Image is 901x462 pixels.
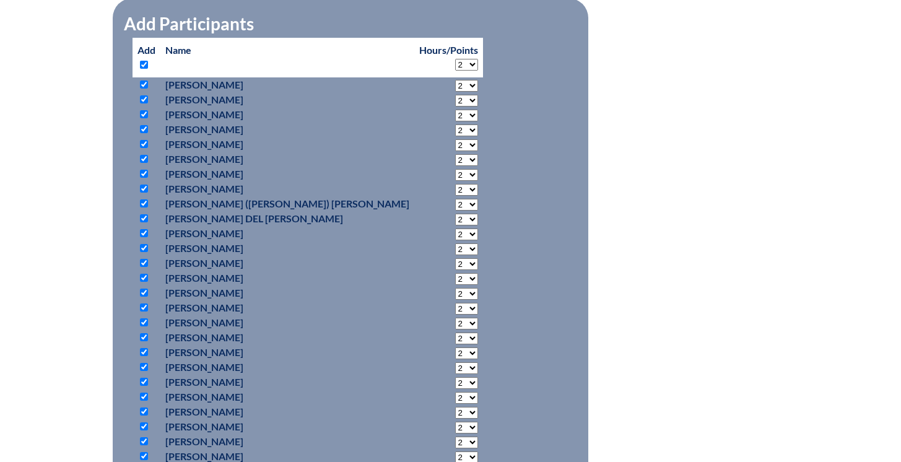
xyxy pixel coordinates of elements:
[165,226,409,241] p: [PERSON_NAME]
[165,92,409,107] p: [PERSON_NAME]
[165,271,409,285] p: [PERSON_NAME]
[165,375,409,390] p: [PERSON_NAME]
[165,404,409,419] p: [PERSON_NAME]
[165,167,409,181] p: [PERSON_NAME]
[123,13,255,34] legend: Add Participants
[165,434,409,449] p: [PERSON_NAME]
[165,300,409,315] p: [PERSON_NAME]
[165,241,409,256] p: [PERSON_NAME]
[165,315,409,330] p: [PERSON_NAME]
[165,196,409,211] p: [PERSON_NAME] ([PERSON_NAME]) [PERSON_NAME]
[137,43,155,72] p: Add
[165,77,409,92] p: [PERSON_NAME]
[165,152,409,167] p: [PERSON_NAME]
[419,43,478,58] p: Hours/Points
[165,181,409,196] p: [PERSON_NAME]
[165,107,409,122] p: [PERSON_NAME]
[165,419,409,434] p: [PERSON_NAME]
[165,122,409,137] p: [PERSON_NAME]
[165,43,409,58] p: Name
[165,256,409,271] p: [PERSON_NAME]
[165,285,409,300] p: [PERSON_NAME]
[165,211,409,226] p: [PERSON_NAME] del [PERSON_NAME]
[165,137,409,152] p: [PERSON_NAME]
[165,360,409,375] p: [PERSON_NAME]
[165,345,409,360] p: [PERSON_NAME]
[165,390,409,404] p: [PERSON_NAME]
[165,330,409,345] p: [PERSON_NAME]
